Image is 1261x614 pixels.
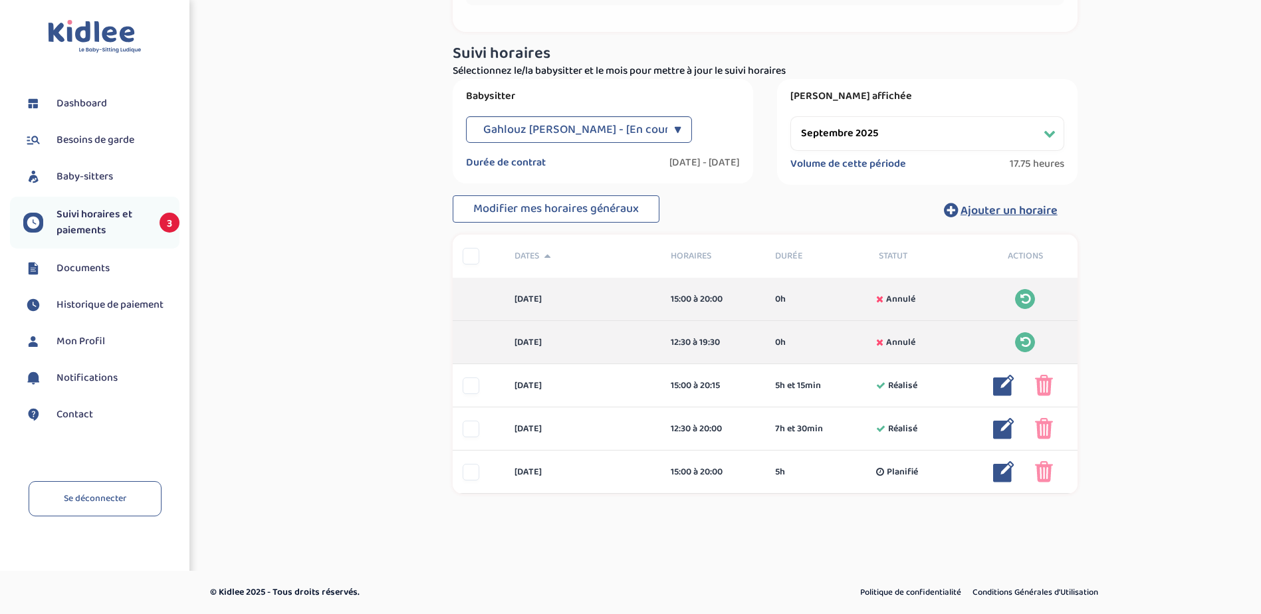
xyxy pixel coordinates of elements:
span: Planifié [887,465,918,479]
a: Politique de confidentialité [856,584,966,601]
span: 0h [775,336,786,350]
img: notification.svg [23,368,43,388]
img: modifier_bleu.png [993,375,1014,396]
span: Ajouter un horaire [961,201,1058,220]
div: [DATE] [505,422,661,436]
span: Documents [57,260,110,276]
span: Dashboard [57,96,107,112]
div: Statut [869,249,973,263]
label: Babysitter [466,90,740,103]
a: Baby-sitters [23,167,179,187]
label: [DATE] - [DATE] [669,156,740,169]
p: © Kidlee 2025 - Tous droits réservés. [210,585,687,599]
span: Besoins de garde [57,132,134,148]
span: Réalisé [888,422,917,436]
a: Historique de paiement [23,295,179,315]
span: 3 [160,213,179,233]
span: Contact [57,407,93,423]
div: 15:00 à 20:15 [671,379,755,393]
img: suivihoraire.svg [23,295,43,315]
div: 15:00 à 20:00 [671,292,755,306]
span: 17.75 heures [1010,157,1064,171]
span: 7h et 30min [775,422,823,436]
span: Baby-sitters [57,169,113,185]
div: 12:30 à 19:30 [671,336,755,350]
img: besoin.svg [23,130,43,150]
img: profil.svg [23,332,43,352]
a: Se déconnecter [29,481,162,516]
label: [PERSON_NAME] affichée [790,90,1064,103]
img: babysitters.svg [23,167,43,187]
a: Besoins de garde [23,130,179,150]
img: contact.svg [23,405,43,425]
label: Volume de cette période [790,157,906,171]
a: Contact [23,405,179,425]
div: ▼ [674,116,681,143]
label: Durée de contrat [466,156,546,169]
span: Modifier mes horaires généraux [473,199,639,218]
span: Gahlouz [PERSON_NAME] - [En cours] [483,116,678,143]
div: Actions [973,249,1078,263]
img: poubelle_rose.png [1035,461,1053,482]
span: Réalisé [888,379,917,393]
div: [DATE] [505,292,661,306]
h3: Suivi horaires [453,45,1078,62]
a: Suivi horaires et paiements 3 [23,207,179,239]
div: 12:30 à 20:00 [671,422,755,436]
a: Documents [23,258,179,278]
img: modifier_bleu.png [993,418,1014,439]
button: Modifier mes horaires généraux [453,195,659,223]
span: Suivi horaires et paiements [57,207,146,239]
div: Dates [505,249,661,263]
a: Mon Profil [23,332,179,352]
span: 5h [775,465,785,479]
div: 15:00 à 20:00 [671,465,755,479]
img: poubelle_rose.png [1035,418,1053,439]
span: Mon Profil [57,334,105,350]
a: Conditions Générales d’Utilisation [968,584,1103,601]
div: [DATE] [505,336,661,350]
img: dashboard.svg [23,94,43,114]
span: Annulé [886,336,915,350]
span: Notifications [57,370,118,386]
span: Annulé [886,292,915,306]
img: poubelle_rose.png [1035,375,1053,396]
a: Dashboard [23,94,179,114]
span: 5h et 15min [775,379,821,393]
img: documents.svg [23,258,43,278]
div: [DATE] [505,465,661,479]
span: Historique de paiement [57,297,164,313]
div: [DATE] [505,379,661,393]
span: Horaires [671,249,755,263]
img: logo.svg [48,20,142,54]
span: 0h [775,292,786,306]
img: modifier_bleu.png [993,461,1014,482]
img: suivihoraire.svg [23,213,43,233]
p: Sélectionnez le/la babysitter et le mois pour mettre à jour le suivi horaires [453,63,1078,79]
button: Ajouter un horaire [924,195,1078,225]
div: Durée [765,249,869,263]
a: Notifications [23,368,179,388]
